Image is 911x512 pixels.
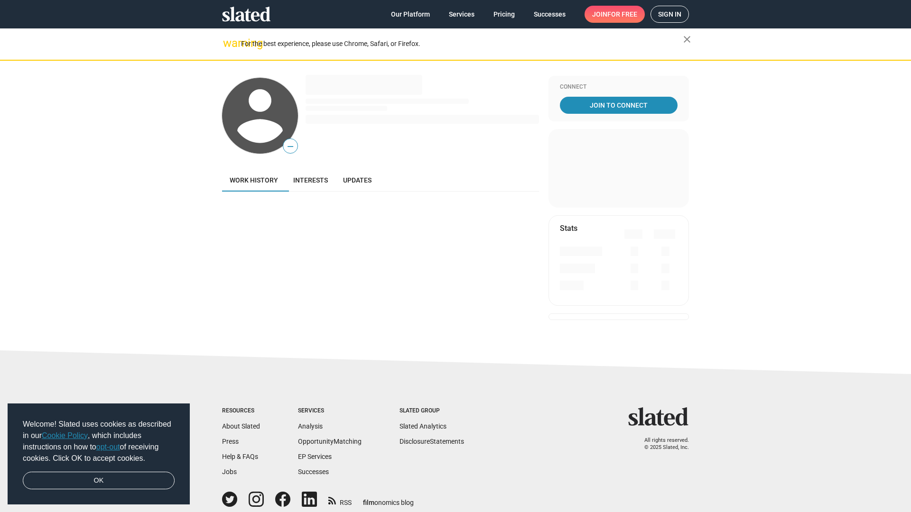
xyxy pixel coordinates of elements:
[493,6,515,23] span: Pricing
[562,97,676,114] span: Join To Connect
[363,499,374,506] span: film
[222,468,237,475] a: Jobs
[298,438,362,445] a: OpportunityMatching
[363,491,414,507] a: filmonomics blog
[526,6,573,23] a: Successes
[96,443,120,451] a: opt-out
[343,176,372,184] span: Updates
[681,34,693,45] mat-icon: close
[560,83,678,91] div: Connect
[328,493,352,507] a: RSS
[222,438,239,445] a: Press
[391,6,430,23] span: Our Platform
[585,6,645,23] a: Joinfor free
[658,6,681,22] span: Sign in
[42,431,88,439] a: Cookie Policy
[441,6,482,23] a: Services
[8,403,190,505] div: cookieconsent
[298,407,362,415] div: Services
[449,6,474,23] span: Services
[400,422,446,430] a: Slated Analytics
[283,140,297,153] span: —
[222,422,260,430] a: About Slated
[383,6,437,23] a: Our Platform
[651,6,689,23] a: Sign in
[560,223,577,233] mat-card-title: Stats
[293,176,328,184] span: Interests
[298,453,332,460] a: EP Services
[230,176,278,184] span: Work history
[223,37,234,49] mat-icon: warning
[222,407,260,415] div: Resources
[400,438,464,445] a: DisclosureStatements
[560,97,678,114] a: Join To Connect
[222,169,286,192] a: Work history
[298,422,323,430] a: Analysis
[222,453,258,460] a: Help & FAQs
[286,169,335,192] a: Interests
[634,437,689,451] p: All rights reserved. © 2025 Slated, Inc.
[400,407,464,415] div: Slated Group
[23,472,175,490] a: dismiss cookie message
[23,419,175,464] span: Welcome! Slated uses cookies as described in our , which includes instructions on how to of recei...
[592,6,637,23] span: Join
[298,468,329,475] a: Successes
[607,6,637,23] span: for free
[534,6,566,23] span: Successes
[241,37,683,50] div: For the best experience, please use Chrome, Safari, or Firefox.
[486,6,522,23] a: Pricing
[335,169,379,192] a: Updates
